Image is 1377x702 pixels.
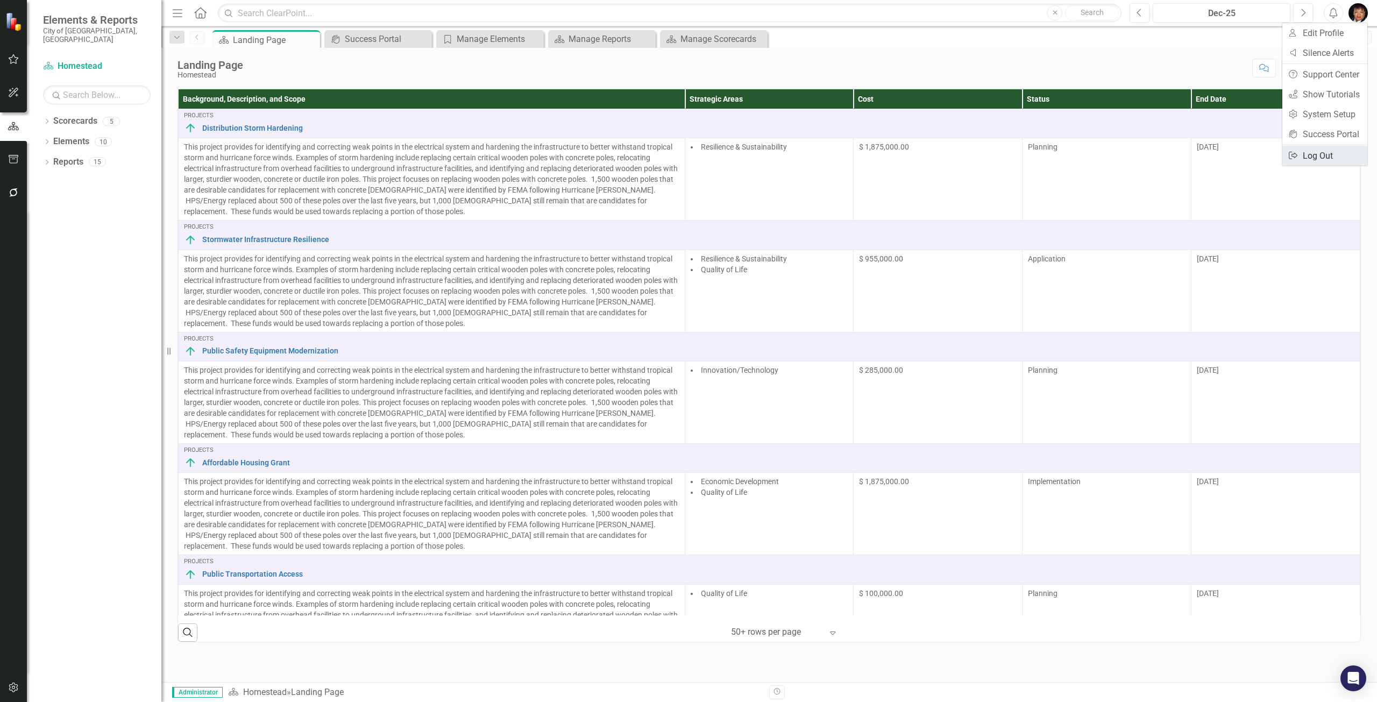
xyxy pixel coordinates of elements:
div: 10 [95,137,112,146]
input: Search Below... [43,86,151,104]
a: Manage Scorecards [663,32,765,46]
img: On Target [184,568,197,581]
td: Double-Click to Edit [179,138,685,221]
td: Double-Click to Edit [1023,361,1191,443]
div: Manage Reports [569,32,653,46]
td: Double-Click to Edit [179,584,685,666]
span: [DATE] [1197,477,1219,486]
button: Dec-25 [1153,3,1290,23]
p: This project provides for identifying and correcting weak points in the electrical system and har... [184,588,679,663]
p: This project provides for identifying and correcting weak points in the electrical system and har... [184,365,679,440]
td: Double-Click to Edit [1023,473,1191,555]
a: Public Transportation Access [202,570,1354,578]
a: Manage Reports [551,32,653,46]
td: Double-Click to Edit [179,473,685,555]
div: Projects [184,336,1354,342]
span: Resilience & Sustainability [701,254,787,263]
div: Dec-25 [1156,7,1287,20]
div: Projects [184,447,1354,453]
div: Landing Page [233,33,317,47]
td: Double-Click to Edit [1191,138,1360,221]
td: Double-Click to Edit Right Click for Context Menu [179,109,1360,138]
p: This project provides for identifying and correcting weak points in the electrical system and har... [184,141,679,217]
div: Manage Elements [457,32,541,46]
span: [DATE] [1197,366,1219,374]
a: Elements [53,136,89,148]
div: 15 [89,158,106,167]
a: Support Center [1282,65,1367,84]
a: Silence Alerts [1282,43,1367,63]
td: Double-Click to Edit [685,473,854,555]
span: Innovation/Technology [701,366,778,374]
span: Quality of Life [701,488,747,497]
small: City of [GEOGRAPHIC_DATA], [GEOGRAPHIC_DATA] [43,26,151,44]
td: Double-Click to Edit [1191,250,1360,332]
div: Success Portal [345,32,429,46]
p: This project provides for identifying and correcting weak points in the electrical system and har... [184,476,679,551]
a: Distribution Storm Hardening [202,124,1354,132]
span: Implementation [1028,477,1081,486]
span: $ 1,875,000.00 [859,477,909,486]
td: Double-Click to Edit [179,361,685,443]
span: $ 285,000.00 [859,366,903,374]
td: Double-Click to Edit [685,250,854,332]
span: Quality of Life [701,589,747,598]
a: Affordable Housing Grant [202,459,1354,467]
td: Double-Click to Edit [685,138,854,221]
a: Log Out [1282,146,1367,166]
span: Planning [1028,589,1057,598]
button: Search [1065,5,1119,20]
img: ClearPoint Strategy [5,12,24,31]
span: Economic Development [701,477,779,486]
div: Homestead [178,71,243,79]
span: Resilience & Sustainability [701,143,787,151]
span: [DATE] [1197,143,1219,151]
td: Double-Click to Edit [179,250,685,332]
a: Show Tutorials [1282,84,1367,104]
span: Application [1028,254,1066,263]
a: System Setup [1282,104,1367,124]
img: On Target [184,456,197,469]
div: 5 [103,117,120,126]
div: » [228,686,761,699]
td: Double-Click to Edit [1191,361,1360,443]
img: Kemarr Brown [1348,3,1368,23]
td: Double-Click to Edit Right Click for Context Menu [179,221,1360,250]
div: Open Intercom Messenger [1340,665,1366,691]
td: Double-Click to Edit [1023,250,1191,332]
a: Public Safety Equipment Modernization [202,347,1354,355]
td: Double-Click to Edit [1023,138,1191,221]
div: Landing Page [291,687,344,697]
td: Double-Click to Edit [1191,584,1360,666]
div: Manage Scorecards [680,32,765,46]
td: Double-Click to Edit Right Click for Context Menu [179,443,1360,472]
a: Homestead [243,687,287,697]
td: Double-Click to Edit [1023,584,1191,666]
span: $ 955,000.00 [859,254,903,263]
a: Success Portal [1282,124,1367,144]
a: Reports [53,156,83,168]
div: Projects [184,112,1354,119]
a: Manage Elements [439,32,541,46]
a: Edit Profile [1282,23,1367,43]
span: Planning [1028,366,1057,374]
span: Administrator [172,687,223,698]
div: Landing Page [178,59,243,71]
span: [DATE] [1197,254,1219,263]
a: Homestead [43,60,151,73]
div: Projects [184,558,1354,565]
td: Double-Click to Edit [1191,473,1360,555]
a: Scorecards [53,115,97,127]
a: Stormwater Infrastructure Resilience [202,236,1354,244]
td: Double-Click to Edit [685,584,854,666]
span: $ 1,875,000.00 [859,143,909,151]
a: Success Portal [327,32,429,46]
span: $ 100,000.00 [859,589,903,598]
p: This project provides for identifying and correcting weak points in the electrical system and har... [184,253,679,329]
td: Double-Click to Edit Right Click for Context Menu [179,555,1360,584]
img: On Target [184,345,197,358]
span: Planning [1028,143,1057,151]
span: Elements & Reports [43,13,151,26]
img: On Target [184,122,197,134]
